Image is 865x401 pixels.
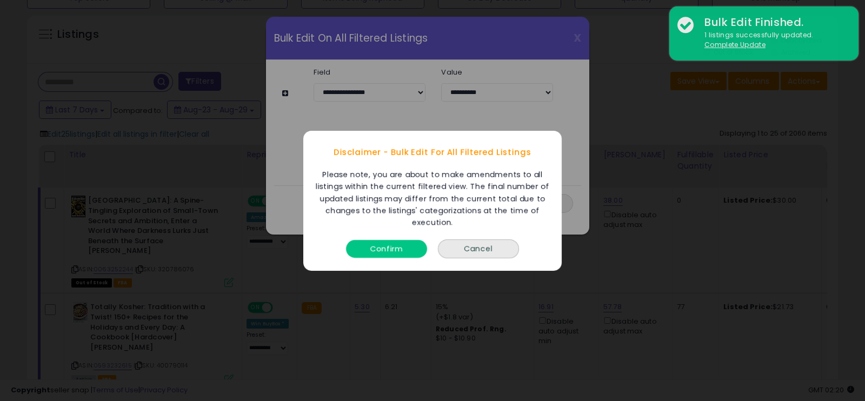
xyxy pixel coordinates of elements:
button: Cancel [438,239,519,258]
u: Complete Update [704,40,766,49]
div: Bulk Edit Finished. [696,15,850,30]
div: Disclaimer - Bulk Edit For All Filtered Listings [303,136,562,169]
div: Please note, you are about to make amendments to all listings within the current filtered view. T... [309,169,556,229]
div: 1 listings successfully updated. [696,30,850,50]
button: Confirm [346,239,427,257]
